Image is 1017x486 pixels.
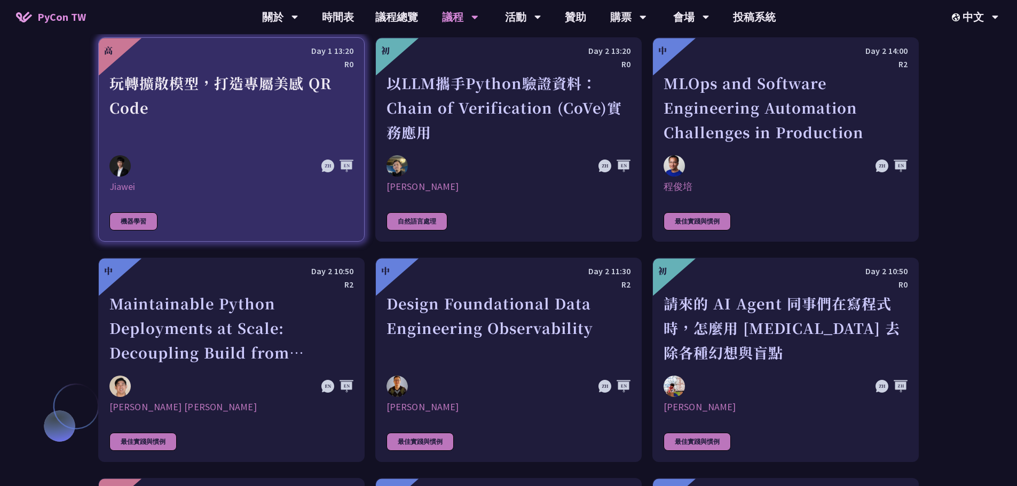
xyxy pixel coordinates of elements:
div: 中 [381,265,390,277]
div: 以LLM攜手Python驗證資料：Chain of Verification (CoVe)實務應用 [387,71,630,145]
div: Day 2 10:50 [664,265,908,278]
div: R0 [387,58,630,71]
div: R0 [109,58,353,71]
div: [PERSON_NAME] [387,180,630,193]
a: 中 Day 2 14:00 R2 MLOps and Software Engineering Automation Challenges in Production 程俊培 程俊培 最佳實踐與慣例 [652,37,919,242]
div: Jiawei [109,180,353,193]
a: PyCon TW [5,4,97,30]
div: Maintainable Python Deployments at Scale: Decoupling Build from Runtime [109,291,353,365]
div: 請來的 AI Agent 同事們在寫程式時，怎麼用 [MEDICAL_DATA] 去除各種幻想與盲點 [664,291,908,365]
a: 高 Day 1 13:20 R0 玩轉擴散模型，打造專屬美感 QR Code Jiawei Jiawei 機器學習 [98,37,365,242]
img: Home icon of PyCon TW 2025 [16,12,32,22]
div: 高 [104,44,113,57]
div: 機器學習 [109,212,157,230]
div: Day 1 13:20 [109,44,353,58]
div: Design Foundational Data Engineering Observability [387,291,630,365]
span: PyCon TW [37,9,86,25]
div: [PERSON_NAME] [387,401,630,413]
div: [PERSON_NAME] [664,401,908,413]
div: R2 [387,278,630,291]
div: 自然語言處理 [387,212,447,230]
img: Kevin Tseng [387,155,408,177]
img: Jiawei [109,155,131,177]
img: 程俊培 [664,155,685,177]
div: R2 [109,278,353,291]
div: 中 [658,44,667,57]
div: Day 2 10:50 [109,265,353,278]
a: 中 Day 2 11:30 R2 Design Foundational Data Engineering Observability Shuhsi Lin [PERSON_NAME] 最佳實踐與慣例 [375,258,642,462]
div: 初 [658,265,667,277]
a: 中 Day 2 10:50 R2 Maintainable Python Deployments at Scale: Decoupling Build from Runtime Justin L... [98,258,365,462]
div: R0 [664,278,908,291]
div: Day 2 14:00 [664,44,908,58]
img: Justin Lee [109,376,131,397]
img: Locale Icon [952,13,963,21]
div: 玩轉擴散模型，打造專屬美感 QR Code [109,71,353,145]
div: 最佳實踐與慣例 [387,433,454,451]
a: 初 Day 2 10:50 R0 請來的 AI Agent 同事們在寫程式時，怎麼用 [MEDICAL_DATA] 去除各種幻想與盲點 Keith Yang [PERSON_NAME] 最佳實踐與慣例 [652,258,919,462]
div: [PERSON_NAME] [PERSON_NAME] [109,401,353,413]
div: Day 2 13:20 [387,44,630,58]
div: R2 [664,58,908,71]
div: MLOps and Software Engineering Automation Challenges in Production [664,71,908,145]
img: Shuhsi Lin [387,376,408,397]
a: 初 Day 2 13:20 R0 以LLM攜手Python驗證資料：Chain of Verification (CoVe)實務應用 Kevin Tseng [PERSON_NAME] 自然語言處理 [375,37,642,242]
div: 最佳實踐與慣例 [109,433,177,451]
div: 最佳實踐與慣例 [664,212,731,230]
div: Day 2 11:30 [387,265,630,278]
div: 最佳實踐與慣例 [664,433,731,451]
div: 程俊培 [664,180,908,193]
div: 中 [104,265,113,277]
div: 初 [381,44,390,57]
img: Keith Yang [664,376,685,397]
